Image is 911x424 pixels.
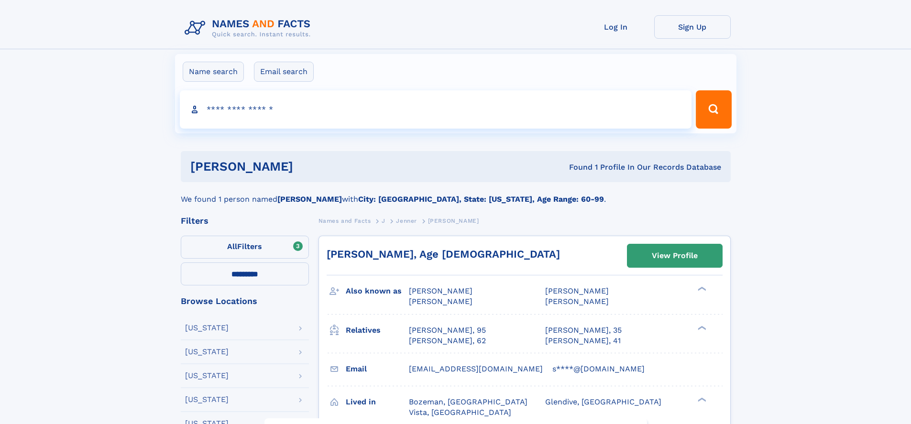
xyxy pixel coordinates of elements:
a: View Profile [627,244,722,267]
div: ❯ [695,286,707,292]
div: Filters [181,217,309,225]
div: ❯ [695,396,707,402]
label: Name search [183,62,244,82]
a: [PERSON_NAME], Age [DEMOGRAPHIC_DATA] [327,248,560,260]
img: Logo Names and Facts [181,15,318,41]
div: [US_STATE] [185,348,229,356]
span: [EMAIL_ADDRESS][DOMAIN_NAME] [409,364,543,373]
h1: [PERSON_NAME] [190,161,431,173]
label: Filters [181,236,309,259]
div: We found 1 person named with . [181,182,731,205]
div: View Profile [652,245,698,267]
h3: Relatives [346,322,409,338]
button: Search Button [696,90,731,129]
span: J [382,217,385,224]
a: Jenner [396,215,417,227]
div: ❯ [695,325,707,331]
span: All [227,242,237,251]
a: [PERSON_NAME], 62 [409,336,486,346]
span: Glendive, [GEOGRAPHIC_DATA] [545,397,661,406]
a: [PERSON_NAME], 35 [545,325,622,336]
span: [PERSON_NAME] [409,286,472,295]
h3: Email [346,361,409,377]
span: Bozeman, [GEOGRAPHIC_DATA] [409,397,527,406]
b: [PERSON_NAME] [277,195,342,204]
div: [US_STATE] [185,396,229,403]
a: Sign Up [654,15,731,39]
span: [PERSON_NAME] [409,297,472,306]
span: [PERSON_NAME] [545,297,609,306]
h3: Lived in [346,394,409,410]
span: [PERSON_NAME] [428,217,479,224]
a: Names and Facts [318,215,371,227]
label: Email search [254,62,314,82]
div: Found 1 Profile In Our Records Database [431,162,721,173]
span: Vista, [GEOGRAPHIC_DATA] [409,408,511,417]
div: Browse Locations [181,297,309,305]
span: [PERSON_NAME] [545,286,609,295]
span: Jenner [396,217,417,224]
div: [US_STATE] [185,372,229,380]
h3: Also known as [346,283,409,299]
a: J [382,215,385,227]
a: [PERSON_NAME], 95 [409,325,486,336]
a: Log In [578,15,654,39]
a: [PERSON_NAME], 41 [545,336,621,346]
div: [US_STATE] [185,324,229,332]
input: search input [180,90,692,129]
b: City: [GEOGRAPHIC_DATA], State: [US_STATE], Age Range: 60-99 [358,195,604,204]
